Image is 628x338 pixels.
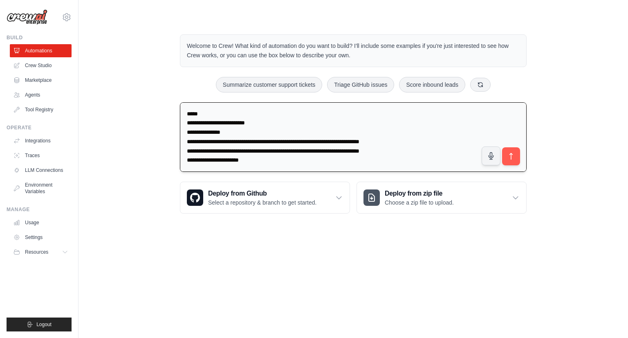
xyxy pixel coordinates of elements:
a: Marketplace [10,74,72,87]
h3: Deploy from Github [208,189,316,198]
a: Traces [10,149,72,162]
a: Agents [10,88,72,101]
a: Settings [10,231,72,244]
button: Score inbound leads [399,77,465,92]
a: Usage [10,216,72,229]
p: Choose a zip file to upload. [385,198,454,207]
div: Manage [7,206,72,213]
img: Logo [7,9,47,25]
button: Logout [7,318,72,331]
a: Integrations [10,134,72,147]
button: Summarize customer support tickets [216,77,322,92]
span: Logout [36,321,52,328]
a: LLM Connections [10,164,72,177]
a: Crew Studio [10,59,72,72]
p: Welcome to Crew! What kind of automation do you want to build? I'll include some examples if you'... [187,41,520,60]
div: Operate [7,124,72,131]
a: Automations [10,44,72,57]
span: Resources [25,249,48,255]
button: Resources [10,246,72,259]
iframe: Chat Widget [587,299,628,338]
button: Triage GitHub issues [327,77,394,92]
div: Build [7,34,72,41]
h3: Deploy from zip file [385,189,454,198]
a: Environment Variables [10,178,72,198]
p: Select a repository & branch to get started. [208,198,316,207]
a: Tool Registry [10,103,72,116]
